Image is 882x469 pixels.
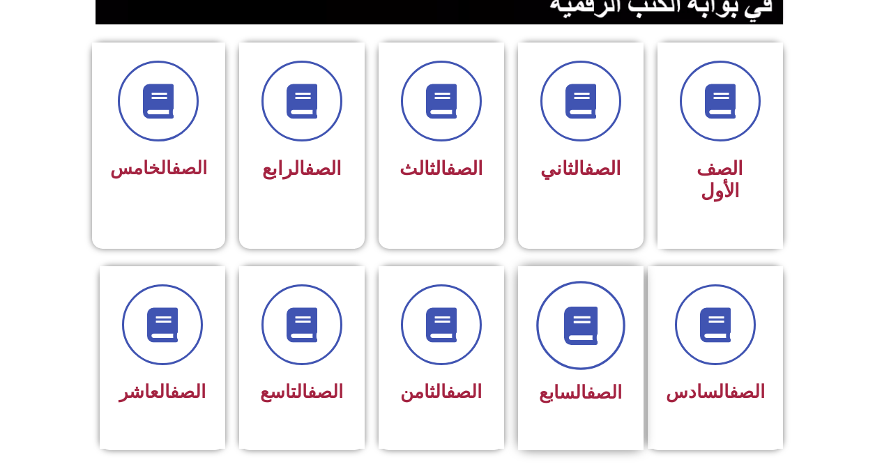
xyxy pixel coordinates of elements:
span: السابع [539,382,622,403]
span: العاشر [119,381,206,402]
a: الصف [305,157,342,180]
a: الصف [586,382,622,403]
a: الصف [584,157,621,180]
a: الصف [307,381,343,402]
a: الصف [170,381,206,402]
span: الثاني [540,157,621,180]
a: الصف [446,381,482,402]
span: الصف الأول [697,157,743,202]
a: الصف [172,157,207,178]
span: الثامن [400,381,482,402]
span: الخامس [110,157,207,178]
span: الرابع [262,157,342,180]
a: الصف [729,381,765,402]
span: التاسع [260,381,343,402]
span: السادس [666,381,765,402]
a: الصف [446,157,483,180]
span: الثالث [400,157,483,180]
